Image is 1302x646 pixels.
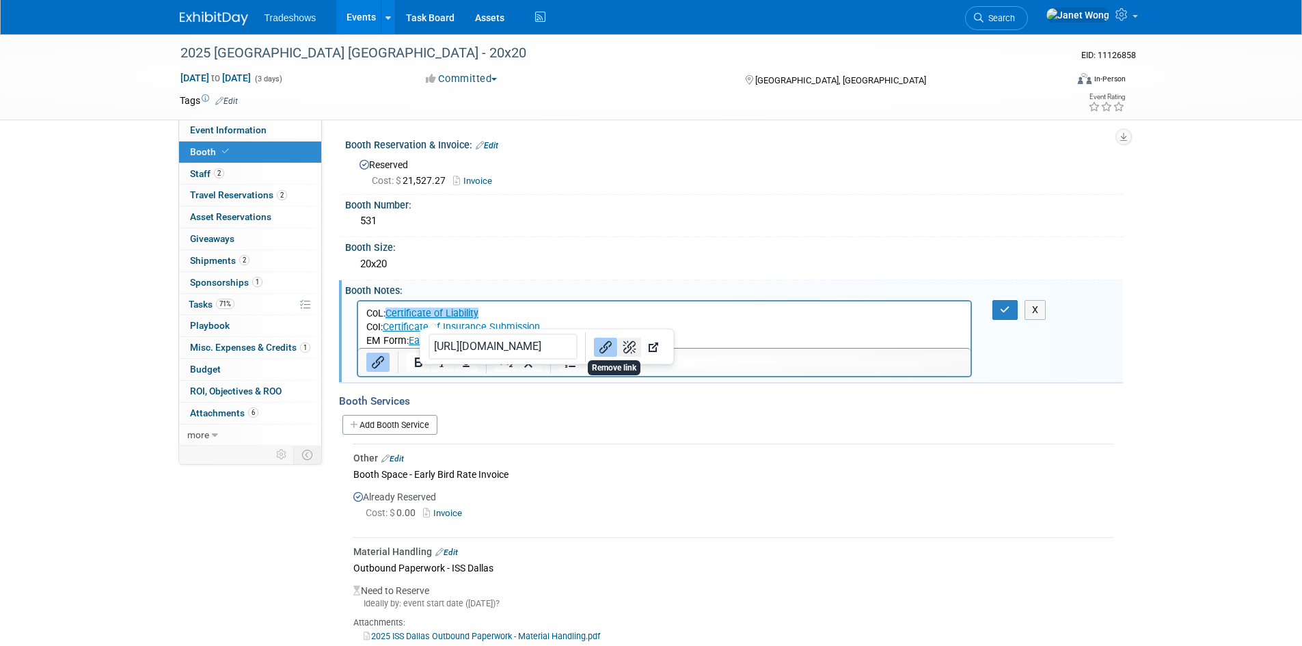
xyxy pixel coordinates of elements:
[345,280,1123,297] div: Booth Notes:
[355,254,1113,275] div: 20x20
[179,228,321,250] a: Giveaways
[453,176,499,186] a: Invoice
[180,94,238,107] td: Tags
[965,6,1028,30] a: Search
[495,353,518,372] button: Subscript
[187,429,209,440] span: more
[342,415,437,435] a: Add Booth Service
[353,465,1113,483] div: Booth Space - Early Bird Rate Invoice
[190,211,271,222] span: Asset Reservations
[366,507,396,518] span: Cost: $
[179,272,321,293] a: Sponsorships1
[222,148,229,155] i: Booth reservation complete
[277,190,287,200] span: 2
[423,508,467,518] a: Invoice
[239,255,249,265] span: 2
[353,558,1113,577] div: Outbound Paperwork - ISS Dallas
[179,120,321,141] a: Event Information
[179,381,321,402] a: ROI, Objectives & ROO
[372,175,403,186] span: Cost: $
[179,142,321,163] a: Booth
[179,206,321,228] a: Asset Reservations
[755,75,926,85] span: [GEOGRAPHIC_DATA], [GEOGRAPHIC_DATA]
[252,277,262,287] span: 1
[300,342,310,353] span: 1
[190,146,232,157] span: Booth
[254,75,282,83] span: (3 days)
[189,299,234,310] span: Tasks
[435,548,458,557] a: Edit
[209,72,222,83] span: to
[353,617,1113,629] div: Attachments:
[986,71,1126,92] div: Event Format
[265,12,316,23] span: Tradeshows
[618,337,641,356] button: Remove link
[353,545,1113,558] div: Material Handling
[190,364,221,375] span: Budget
[339,394,1123,409] div: Booth Services
[1078,73,1091,84] img: Format-Inperson.png
[190,233,234,244] span: Giveaways
[176,41,1046,66] div: 2025 [GEOGRAPHIC_DATA] [GEOGRAPHIC_DATA] - 20x20
[421,72,502,86] button: Committed
[248,407,258,418] span: 6
[345,195,1123,212] div: Booth Number:
[455,353,478,372] button: Underline
[366,507,421,518] span: 0.00
[372,175,451,186] span: 21,527.27
[353,597,1113,610] div: Ideally by: event start date ([DATE])?
[216,299,234,309] span: 71%
[179,163,321,185] a: Staff2
[293,446,321,463] td: Toggle Event Tabs
[179,425,321,446] a: more
[179,403,321,424] a: Attachments6
[179,359,321,380] a: Budget
[642,337,665,356] button: Open link
[190,342,310,353] span: Misc. Expenses & Credits
[407,353,430,372] button: Bold
[429,334,578,360] input: Link
[180,72,252,84] span: [DATE] [DATE]
[345,135,1123,152] div: Booth Reservation & Invoice:
[215,96,238,106] a: Edit
[190,320,230,331] span: Playbook
[353,451,1113,465] div: Other
[358,301,971,348] iframe: Rich Text Area
[190,168,224,179] span: Staff
[179,315,321,336] a: Playbook
[594,337,617,356] button: Link
[984,13,1015,23] span: Search
[179,250,321,271] a: Shipments2
[559,353,582,372] button: Numbered list
[431,353,454,372] button: Italic
[190,386,282,396] span: ROI, Objectives & ROO
[180,12,248,25] img: ExhibitDay
[1088,94,1125,100] div: Event Rating
[1094,74,1126,84] div: In-Person
[1025,300,1046,320] button: X
[190,407,258,418] span: Attachments
[179,294,321,315] a: Tasks71%
[270,446,294,463] td: Personalize Event Tab Strip
[355,154,1113,188] div: Reserved
[179,185,321,206] a: Travel Reservations2
[190,189,287,200] span: Travel Reservations
[214,168,224,178] span: 2
[519,353,542,372] button: Superscript
[190,277,262,288] span: Sponsorships
[345,237,1123,254] div: Booth Size:
[1081,50,1136,60] span: Event ID: 11126858
[355,211,1113,232] div: 531
[1046,8,1110,23] img: Janet Wong
[366,353,390,372] button: Insert/edit link
[179,337,321,358] a: Misc. Expenses & Credits1
[364,631,600,641] a: 2025 ISS Dallas Outbound Paperwork - Material Handling.pdf
[190,124,267,135] span: Event Information
[190,255,249,266] span: Shipments
[583,353,606,372] button: Bullet list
